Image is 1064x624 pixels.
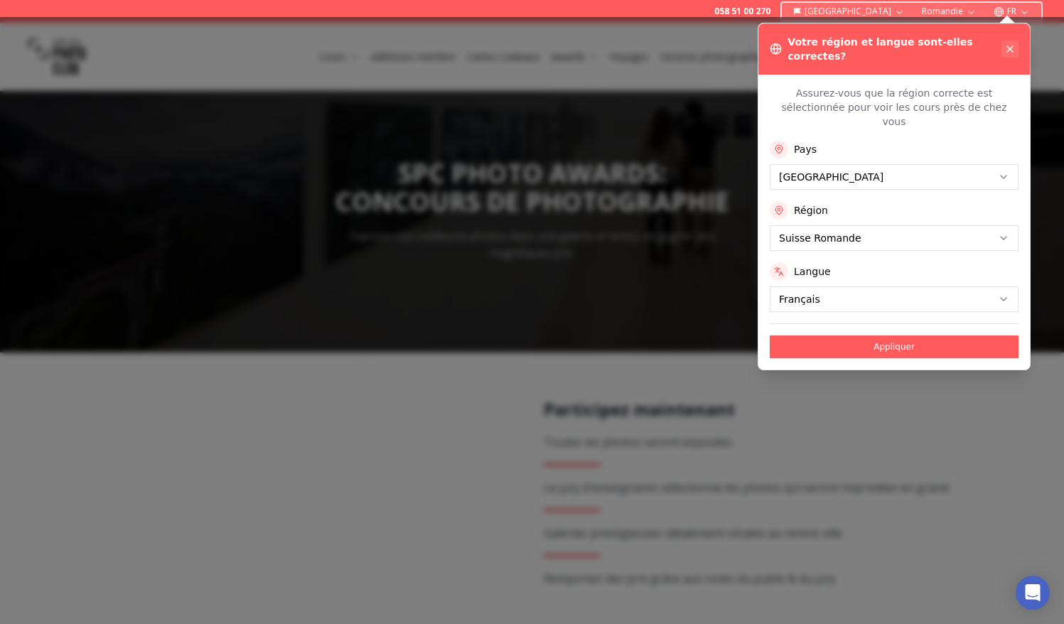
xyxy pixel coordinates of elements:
label: Pays [794,142,817,156]
div: Open Intercom Messenger [1016,576,1050,610]
a: 058 51 00 270 [714,6,770,17]
h3: Votre région et langue sont-elles correctes? [788,35,1001,63]
label: Région [794,203,828,217]
p: Assurez-vous que la région correcte est sélectionnée pour voir les cours près de chez vous [770,86,1019,129]
button: Romandie [916,3,982,20]
button: FR [988,3,1036,20]
button: Appliquer [770,335,1019,358]
button: [GEOGRAPHIC_DATA] [788,3,910,20]
label: Langue [794,264,831,279]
